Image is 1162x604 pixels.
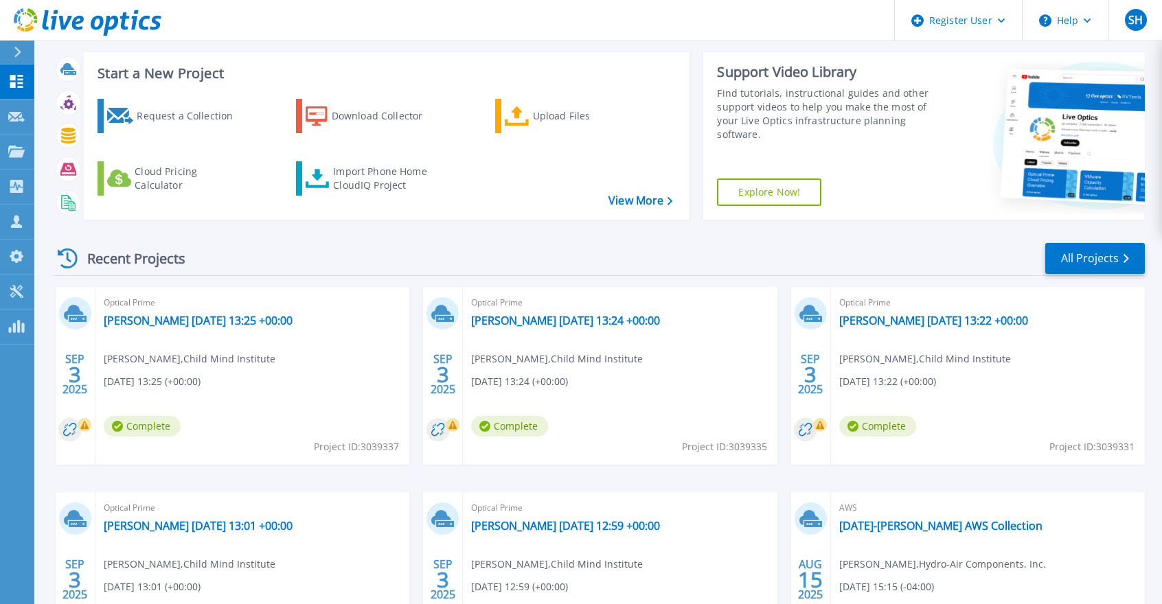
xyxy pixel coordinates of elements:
[1049,439,1135,454] span: Project ID: 3039331
[104,557,275,572] span: [PERSON_NAME] , Child Mind Institute
[104,500,401,515] span: Optical Prime
[839,519,1043,533] a: [DATE]-[PERSON_NAME] AWS Collection
[104,579,201,594] span: [DATE] 13:01 (+00:00)
[62,349,88,399] div: SEP 2025
[717,63,940,81] div: Support Video Library
[533,102,643,130] div: Upload Files
[839,374,936,389] span: [DATE] 13:22 (+00:00)
[839,416,916,437] span: Complete
[797,349,823,399] div: SEP 2025
[437,574,449,585] span: 3
[471,557,643,572] span: [PERSON_NAME] , Child Mind Institute
[314,439,399,454] span: Project ID: 3039337
[608,194,672,207] a: View More
[471,295,768,310] span: Optical Prime
[1128,14,1143,25] span: SH
[53,242,204,275] div: Recent Projects
[1045,243,1145,274] a: All Projects
[471,314,660,327] a: [PERSON_NAME] [DATE] 13:24 +00:00
[104,374,201,389] span: [DATE] 13:25 (+00:00)
[104,351,275,367] span: [PERSON_NAME] , Child Mind Institute
[98,66,672,81] h3: Start a New Project
[69,574,81,585] span: 3
[98,161,251,196] a: Cloud Pricing Calculator
[471,579,568,594] span: [DATE] 12:59 (+00:00)
[69,369,81,380] span: 3
[839,557,1046,572] span: [PERSON_NAME] , Hydro-Air Components, Inc.
[430,349,456,399] div: SEP 2025
[471,500,768,515] span: Optical Prime
[798,574,823,585] span: 15
[104,314,293,327] a: [PERSON_NAME] [DATE] 13:25 +00:00
[839,295,1137,310] span: Optical Prime
[104,416,181,437] span: Complete
[135,165,244,192] div: Cloud Pricing Calculator
[104,295,401,310] span: Optical Prime
[333,165,440,192] div: Import Phone Home CloudIQ Project
[332,102,442,130] div: Download Collector
[104,519,293,533] a: [PERSON_NAME] [DATE] 13:01 +00:00
[839,351,1011,367] span: [PERSON_NAME] , Child Mind Institute
[471,519,660,533] a: [PERSON_NAME] [DATE] 12:59 +00:00
[495,99,648,133] a: Upload Files
[682,439,767,454] span: Project ID: 3039335
[471,374,568,389] span: [DATE] 13:24 (+00:00)
[839,500,1137,515] span: AWS
[471,351,643,367] span: [PERSON_NAME] , Child Mind Institute
[717,86,940,141] div: Find tutorials, instructional guides and other support videos to help you make the most of your L...
[296,99,449,133] a: Download Collector
[804,369,817,380] span: 3
[437,369,449,380] span: 3
[98,99,251,133] a: Request a Collection
[137,102,247,130] div: Request a Collection
[471,416,548,437] span: Complete
[717,178,821,206] a: Explore Now!
[839,579,934,594] span: [DATE] 15:15 (-04:00)
[839,314,1028,327] a: [PERSON_NAME] [DATE] 13:22 +00:00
